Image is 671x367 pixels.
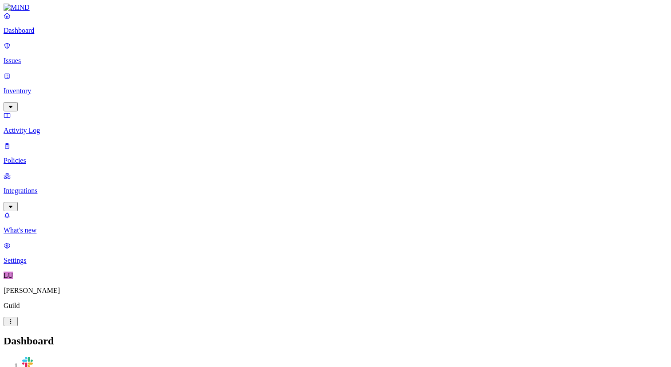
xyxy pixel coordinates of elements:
img: MIND [4,4,30,12]
p: Integrations [4,187,667,195]
p: Activity Log [4,126,667,134]
p: What's new [4,226,667,234]
a: Integrations [4,172,667,210]
a: Issues [4,42,667,65]
p: Policies [4,157,667,165]
a: Dashboard [4,12,667,35]
p: Inventory [4,87,667,95]
p: Guild [4,302,667,310]
p: Settings [4,257,667,264]
p: Dashboard [4,27,667,35]
h2: Dashboard [4,335,667,347]
span: LU [4,272,13,279]
a: Settings [4,241,667,264]
a: Policies [4,142,667,165]
a: Activity Log [4,111,667,134]
p: Issues [4,57,667,65]
a: MIND [4,4,667,12]
p: [PERSON_NAME] [4,287,667,295]
a: Inventory [4,72,667,110]
a: What's new [4,211,667,234]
